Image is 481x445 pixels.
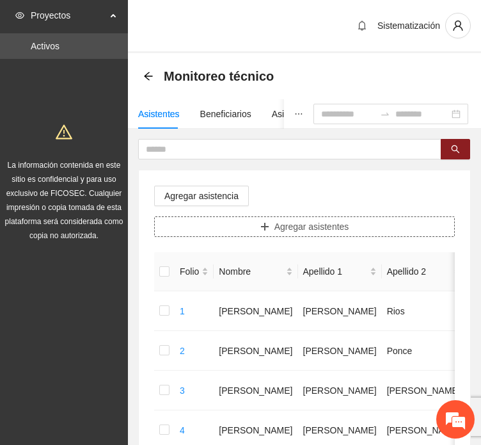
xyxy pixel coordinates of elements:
[164,66,274,86] span: Monitoreo técnico
[180,385,185,396] a: 3
[380,109,390,119] span: swap-right
[180,306,185,316] a: 1
[74,148,177,277] span: Estamos en línea.
[143,71,154,81] span: arrow-left
[31,41,59,51] a: Activos
[352,15,372,36] button: bell
[214,331,297,371] td: [PERSON_NAME]
[5,161,123,240] span: La información contenida en este sitio es confidencial y para uso exclusivo de FICOSEC. Cualquier...
[180,346,185,356] a: 2
[274,220,349,234] span: Agregar asistentes
[387,264,451,279] span: Apellido 2
[143,71,154,82] div: Back
[138,107,180,121] div: Asistentes
[219,264,283,279] span: Nombre
[154,186,249,206] button: Agregar asistencia
[445,13,471,38] button: user
[382,331,466,371] td: Ponce
[15,11,24,20] span: eye
[298,252,382,291] th: Apellido 1
[214,291,297,331] td: [PERSON_NAME]
[441,139,470,159] button: search
[382,371,466,410] td: [PERSON_NAME]
[214,371,297,410] td: [PERSON_NAME]
[164,189,239,203] span: Agregar asistencia
[200,107,251,121] div: Beneficiarios
[446,20,470,31] span: user
[382,291,466,331] td: Rios
[298,371,382,410] td: [PERSON_NAME]
[180,425,185,435] a: 4
[180,264,199,279] span: Folio
[260,222,269,232] span: plus
[175,252,214,291] th: Folio
[272,107,317,121] div: Asistencias
[31,3,106,28] span: Proyectos
[352,20,372,31] span: bell
[380,109,390,119] span: to
[284,99,313,129] button: ellipsis
[154,216,455,237] button: plusAgregar asistentes
[298,291,382,331] td: [PERSON_NAME]
[6,303,244,348] textarea: Escriba su mensaje y pulse “Intro”
[67,65,215,82] div: Chatee con nosotros ahora
[210,6,240,37] div: Minimizar ventana de chat en vivo
[56,124,72,140] span: warning
[214,252,297,291] th: Nombre
[451,145,460,155] span: search
[377,20,440,31] span: Sistematización
[294,109,303,118] span: ellipsis
[382,252,466,291] th: Apellido 2
[298,331,382,371] td: [PERSON_NAME]
[303,264,367,279] span: Apellido 1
